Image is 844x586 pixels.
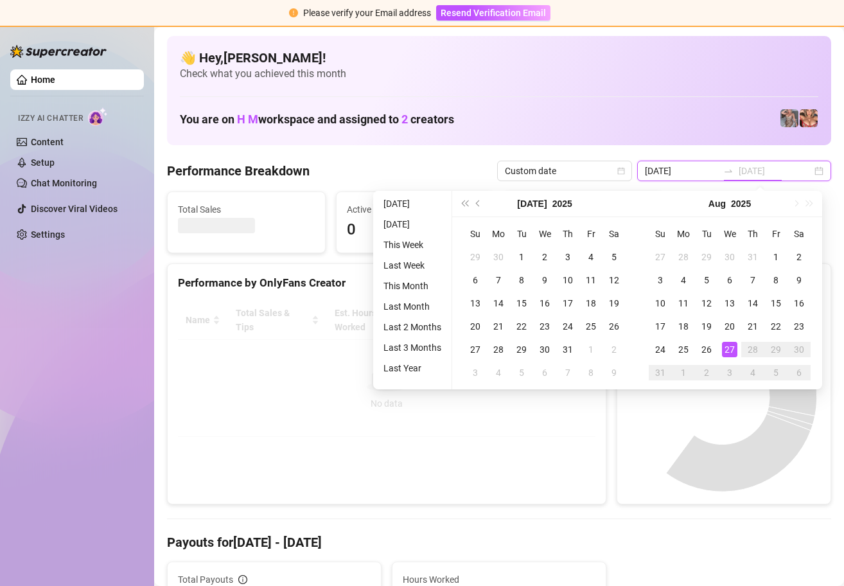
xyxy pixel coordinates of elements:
div: 31 [745,249,760,265]
th: Sa [602,222,626,245]
div: 30 [491,249,506,265]
th: We [718,222,741,245]
td: 2025-07-12 [602,269,626,292]
div: Performance by OnlyFans Creator [178,274,595,292]
li: This Week [378,237,446,253]
span: to [723,166,734,176]
th: Tu [695,222,718,245]
td: 2025-07-02 [533,245,556,269]
td: 2025-08-07 [741,269,764,292]
td: 2025-08-29 [764,338,787,361]
td: 2025-07-29 [695,245,718,269]
div: 21 [491,319,506,334]
th: Su [464,222,487,245]
div: 9 [606,365,622,380]
td: 2025-07-27 [464,338,487,361]
td: 2025-08-22 [764,315,787,338]
a: Settings [31,229,65,240]
td: 2025-07-30 [533,338,556,361]
div: 6 [468,272,483,288]
div: 29 [699,249,714,265]
td: 2025-07-28 [487,338,510,361]
td: 2025-07-22 [510,315,533,338]
div: 27 [653,249,668,265]
div: 20 [722,319,737,334]
td: 2025-07-19 [602,292,626,315]
td: 2025-08-06 [533,361,556,384]
td: 2025-07-24 [556,315,579,338]
td: 2025-08-17 [649,315,672,338]
td: 2025-07-25 [579,315,602,338]
div: 3 [722,365,737,380]
div: 31 [653,365,668,380]
div: 10 [560,272,576,288]
td: 2025-08-15 [764,292,787,315]
th: Su [649,222,672,245]
div: 22 [768,319,784,334]
h1: You are on workspace and assigned to creators [180,112,454,127]
div: 1 [676,365,691,380]
div: 21 [745,319,760,334]
span: 0 [347,218,484,242]
td: 2025-08-09 [602,361,626,384]
td: 2025-07-28 [672,245,695,269]
div: 17 [560,296,576,311]
div: 4 [583,249,599,265]
td: 2025-08-04 [487,361,510,384]
button: Choose a month [517,191,547,217]
div: 11 [676,296,691,311]
div: 6 [722,272,737,288]
div: 13 [722,296,737,311]
div: 2 [699,365,714,380]
div: Please verify your Email address [303,6,431,20]
td: 2025-07-13 [464,292,487,315]
div: 8 [514,272,529,288]
div: 4 [745,365,760,380]
span: swap-right [723,166,734,176]
td: 2025-07-07 [487,269,510,292]
td: 2025-08-03 [649,269,672,292]
td: 2025-08-02 [787,245,811,269]
td: 2025-08-08 [764,269,787,292]
div: 31 [560,342,576,357]
li: [DATE] [378,196,446,211]
div: 24 [653,342,668,357]
td: 2025-09-05 [764,361,787,384]
div: 20 [468,319,483,334]
input: Start date [645,164,718,178]
button: Choose a month [708,191,726,217]
div: 1 [514,249,529,265]
li: [DATE] [378,217,446,232]
div: 17 [653,319,668,334]
div: 7 [560,365,576,380]
div: 27 [722,342,737,357]
div: 16 [791,296,807,311]
td: 2025-08-31 [649,361,672,384]
div: 5 [768,365,784,380]
td: 2025-07-27 [649,245,672,269]
span: H M [237,112,258,126]
td: 2025-07-16 [533,292,556,315]
td: 2025-07-03 [556,245,579,269]
a: Discover Viral Videos [31,204,118,214]
td: 2025-08-04 [672,269,695,292]
div: 9 [791,272,807,288]
div: 7 [745,272,760,288]
h4: Performance Breakdown [167,162,310,180]
span: info-circle [238,575,247,584]
td: 2025-09-03 [718,361,741,384]
div: 29 [768,342,784,357]
th: Mo [672,222,695,245]
div: 23 [791,319,807,334]
div: 19 [699,319,714,334]
td: 2025-08-09 [787,269,811,292]
div: 4 [491,365,506,380]
span: Resend Verification Email [441,8,546,18]
td: 2025-07-26 [602,315,626,338]
td: 2025-07-08 [510,269,533,292]
li: Last 2 Months [378,319,446,335]
div: 26 [606,319,622,334]
div: 6 [791,365,807,380]
td: 2025-07-14 [487,292,510,315]
div: 1 [768,249,784,265]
